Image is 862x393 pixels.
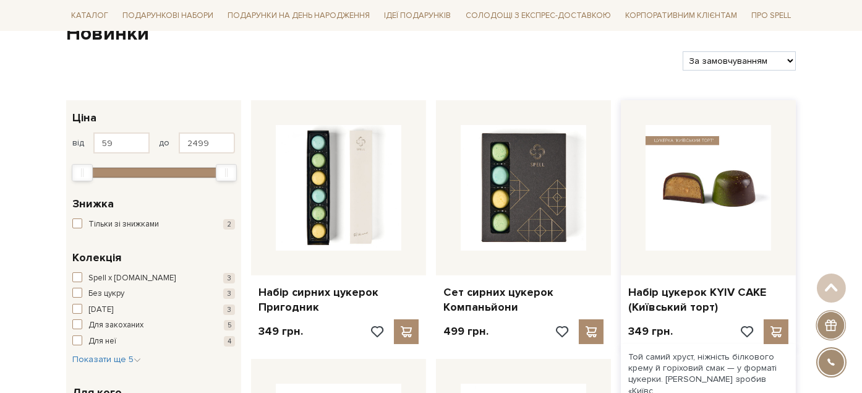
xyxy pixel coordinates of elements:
[223,304,235,315] span: 3
[88,319,143,332] span: Для закоханих
[72,196,114,212] span: Знижка
[93,132,150,153] input: Ціна
[72,354,141,365] span: Показати ще 5
[223,219,235,230] span: 2
[443,324,489,339] p: 499 грн.
[72,218,235,231] button: Тільки зі знижками 2
[72,288,235,300] button: Без цукру 3
[258,285,419,314] a: Набір сирних цукерок Пригодник
[646,125,771,251] img: Набір цукерок KYIV CAKE (Київський торт)
[88,272,176,285] span: Spell x [DOMAIN_NAME]
[379,6,456,25] a: Ідеї подарунків
[258,324,303,339] p: 349 грн.
[461,5,616,26] a: Солодощі з експрес-доставкою
[72,137,84,149] span: від
[117,6,218,25] a: Подарункові набори
[179,132,235,153] input: Ціна
[223,273,235,283] span: 3
[224,320,235,330] span: 5
[66,6,113,25] a: Каталог
[216,164,237,181] div: Max
[746,6,796,25] a: Про Spell
[66,21,796,47] h1: Новинки
[72,335,235,348] button: Для неї 4
[72,272,235,285] button: Spell x [DOMAIN_NAME] 3
[72,353,141,366] button: Показати ще 5
[88,218,159,231] span: Тільки зі знижками
[72,304,235,316] button: [DATE] 3
[88,335,116,348] span: Для неї
[72,249,121,266] span: Колекція
[224,336,235,347] span: 4
[628,285,788,314] a: Набір цукерок KYIV CAKE (Київський торт)
[620,6,742,25] a: Корпоративним клієнтам
[72,110,96,126] span: Ціна
[88,304,113,316] span: [DATE]
[72,164,93,181] div: Min
[223,288,235,299] span: 3
[223,6,375,25] a: Подарунки на День народження
[159,137,169,149] span: до
[88,288,124,300] span: Без цукру
[72,319,235,332] button: Для закоханих 5
[443,285,604,314] a: Сет сирних цукерок Компаньйони
[628,324,673,339] p: 349 грн.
